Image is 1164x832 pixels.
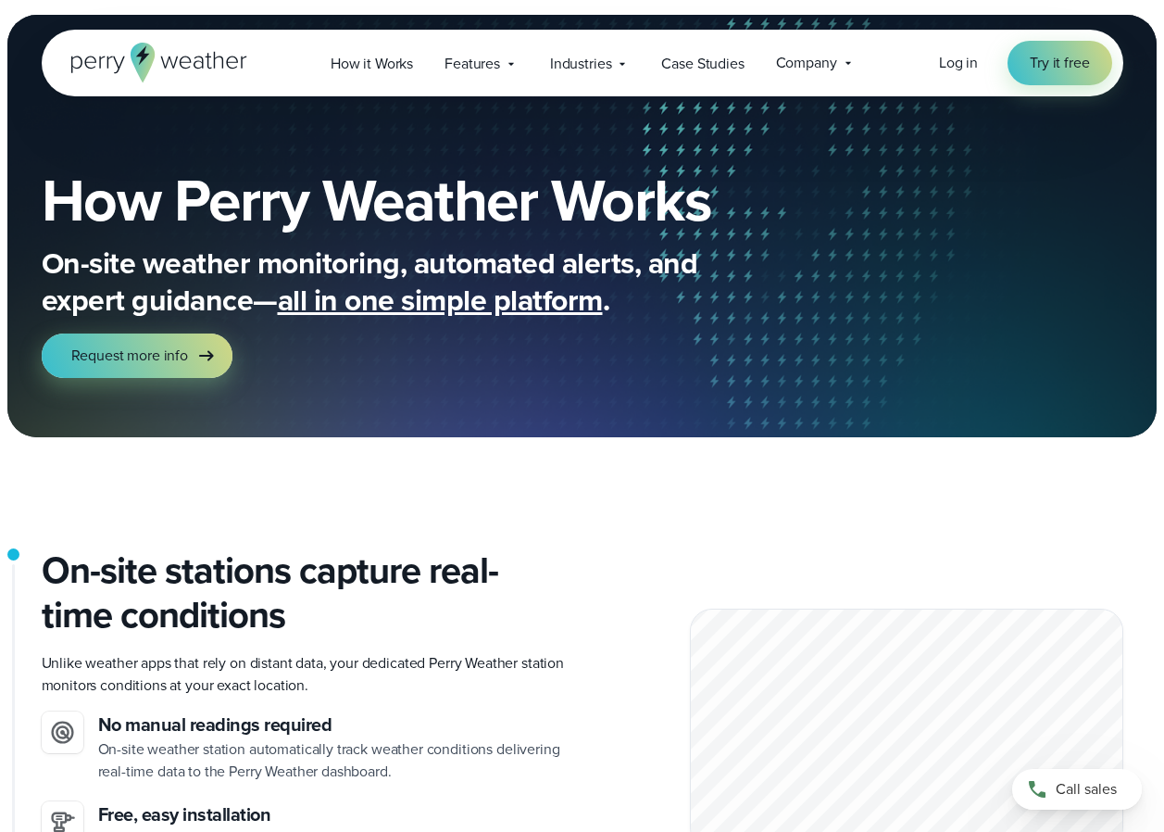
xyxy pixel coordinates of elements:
[315,44,429,82] a: How it Works
[42,548,568,637] h2: On-site stations capture real-time conditions
[42,245,782,319] p: On-site weather monitoring, automated alerts, and expert guidance— .
[661,53,744,75] span: Case Studies
[42,652,568,697] p: Unlike weather apps that rely on distant data, your dedicated Perry Weather station monitors cond...
[98,712,568,738] h3: No manual readings required
[939,52,978,73] span: Log in
[1056,778,1117,800] span: Call sales
[1008,41,1111,85] a: Try it free
[42,334,232,378] a: Request more info
[71,345,188,367] span: Request more info
[98,801,568,828] h3: Free, easy installation
[1012,769,1142,810] a: Call sales
[645,44,759,82] a: Case Studies
[98,738,568,783] p: On-site weather station automatically track weather conditions delivering real-time data to the P...
[939,52,978,74] a: Log in
[550,53,612,75] span: Industries
[444,53,500,75] span: Features
[278,278,603,322] span: all in one simple platform
[776,52,837,74] span: Company
[42,170,845,230] h1: How Perry Weather Works
[331,53,413,75] span: How it Works
[1030,52,1089,74] span: Try it free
